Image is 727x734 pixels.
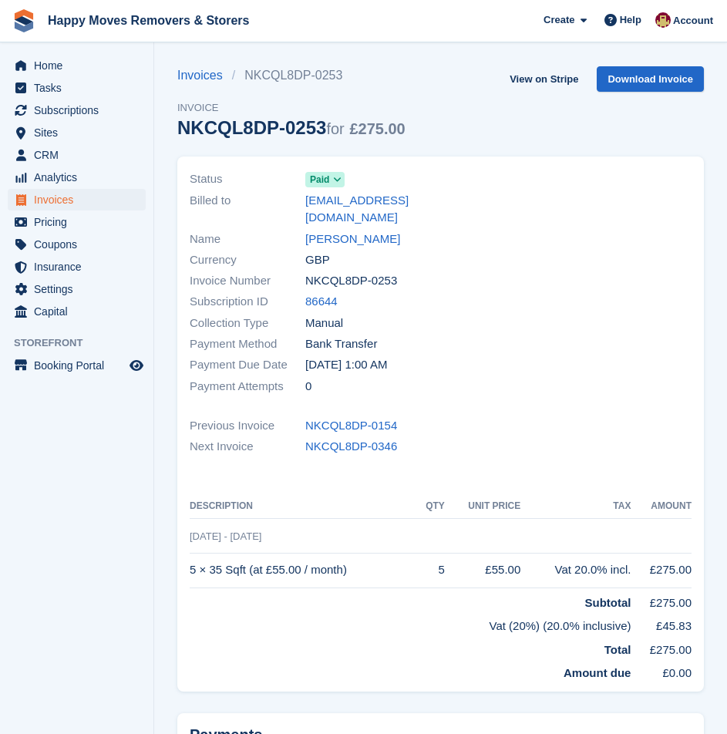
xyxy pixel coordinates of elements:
a: menu [8,278,146,300]
span: Account [673,13,713,29]
td: Vat (20%) (20.0% inclusive) [190,611,631,635]
span: Bank Transfer [305,335,377,353]
a: NKCQL8DP-0154 [305,417,397,435]
span: Capital [34,301,126,322]
a: Happy Moves Removers & Storers [42,8,255,33]
a: menu [8,355,146,376]
span: Invoice [177,100,406,116]
span: Manual [305,315,343,332]
span: Settings [34,278,126,300]
div: NKCQL8DP-0253 [177,117,406,138]
nav: breadcrumbs [177,66,406,85]
span: [DATE] - [DATE] [190,530,261,542]
strong: Amount due [564,666,631,679]
span: for [326,120,344,137]
th: QTY [417,494,445,519]
th: Tax [520,494,631,519]
span: Insurance [34,256,126,278]
a: menu [8,301,146,322]
a: 86644 [305,293,338,311]
a: Download Invoice [597,66,704,92]
span: Name [190,231,305,248]
span: GBP [305,251,330,269]
img: Steven Fry [655,12,671,28]
span: Previous Invoice [190,417,305,435]
span: Help [620,12,641,28]
a: menu [8,144,146,166]
th: Amount [631,494,692,519]
a: [PERSON_NAME] [305,231,400,248]
td: £275.00 [631,553,692,588]
span: Invoices [34,189,126,210]
th: Unit Price [445,494,520,519]
span: Subscriptions [34,99,126,121]
span: Tasks [34,77,126,99]
span: Subscription ID [190,293,305,311]
span: Next Invoice [190,438,305,456]
a: Preview store [127,356,146,375]
a: menu [8,122,146,143]
a: Invoices [177,66,232,85]
span: £275.00 [349,120,405,137]
td: £275.00 [631,588,692,611]
th: Description [190,494,417,519]
span: Payment Attempts [190,378,305,396]
span: Storefront [14,335,153,351]
td: 5 [417,553,445,588]
span: Billed to [190,192,305,227]
a: menu [8,55,146,76]
span: Status [190,170,305,188]
span: Payment Due Date [190,356,305,374]
span: Paid [310,173,329,187]
td: £45.83 [631,611,692,635]
a: menu [8,189,146,210]
td: £275.00 [631,635,692,659]
td: £0.00 [631,658,692,682]
span: 0 [305,378,311,396]
span: Home [34,55,126,76]
a: NKCQL8DP-0346 [305,438,397,456]
img: stora-icon-8386f47178a22dfd0bd8f6a31ec36ba5ce8667c1dd55bd0f319d3a0aa187defe.svg [12,9,35,32]
a: menu [8,234,146,255]
td: £55.00 [445,553,520,588]
time: 2025-08-01 00:00:00 UTC [305,356,387,374]
div: Vat 20.0% incl. [520,561,631,579]
td: 5 × 35 Sqft (at £55.00 / month) [190,553,417,588]
a: menu [8,99,146,121]
span: Coupons [34,234,126,255]
span: Create [544,12,574,28]
span: Pricing [34,211,126,233]
strong: Total [604,643,631,656]
a: [EMAIL_ADDRESS][DOMAIN_NAME] [305,192,432,227]
span: Currency [190,251,305,269]
span: Collection Type [190,315,305,332]
a: menu [8,167,146,188]
a: menu [8,256,146,278]
span: Booking Portal [34,355,126,376]
span: CRM [34,144,126,166]
span: Invoice Number [190,272,305,290]
a: Paid [305,170,345,188]
span: NKCQL8DP-0253 [305,272,397,290]
strong: Subtotal [584,596,631,609]
a: menu [8,77,146,99]
a: menu [8,211,146,233]
span: Sites [34,122,126,143]
a: View on Stripe [503,66,584,92]
span: Analytics [34,167,126,188]
span: Payment Method [190,335,305,353]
